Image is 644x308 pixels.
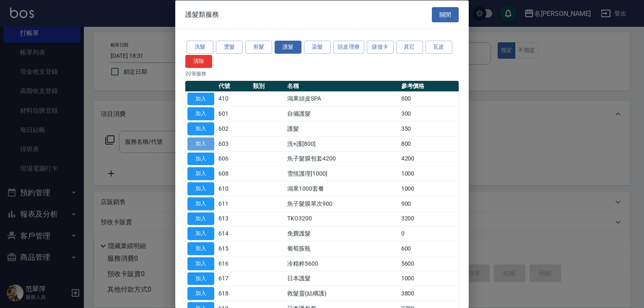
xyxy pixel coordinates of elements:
[399,226,459,241] td: 0
[187,227,214,240] button: 加入
[185,70,459,77] p: 20 筆服務
[285,121,399,136] td: 護髮
[216,136,251,151] td: 603
[285,151,399,166] td: 魚子髮膜包套4200
[432,7,459,22] button: 關閉
[187,257,214,270] button: 加入
[245,41,272,54] button: 剪髮
[285,286,399,301] td: 救髮靈(結構護)
[185,54,212,67] button: 清除
[399,241,459,256] td: 600
[187,107,214,120] button: 加入
[187,272,214,285] button: 加入
[251,80,285,91] th: 類別
[216,226,251,241] td: 614
[187,182,214,195] button: 加入
[187,122,214,135] button: 加入
[399,106,459,121] td: 300
[285,196,399,211] td: 魚子髮膜單次900
[333,41,364,54] button: 頭皮理療
[367,41,394,54] button: 儲值卡
[399,196,459,211] td: 900
[187,287,214,300] button: 加入
[285,256,399,271] td: 冷精粹5600
[285,241,399,256] td: 葡萄胺瓶
[399,211,459,226] td: 3200
[399,166,459,181] td: 1000
[216,41,243,54] button: 燙髮
[216,166,251,181] td: 608
[399,80,459,91] th: 參考價格
[399,181,459,196] td: 1000
[285,211,399,226] td: TKO3200
[187,167,214,180] button: 加入
[187,197,214,210] button: 加入
[185,10,219,18] span: 護髮類服務
[216,211,251,226] td: 613
[216,256,251,271] td: 616
[216,91,251,106] td: 410
[187,41,213,54] button: 洗髮
[275,41,301,54] button: 護髮
[399,151,459,166] td: 4200
[187,137,214,150] button: 加入
[187,92,214,105] button: 加入
[399,136,459,151] td: 800
[304,41,331,54] button: 染髮
[285,106,399,121] td: 自備護髮
[216,151,251,166] td: 606
[216,271,251,286] td: 617
[426,41,452,54] button: 瓦皮
[399,121,459,136] td: 350
[187,152,214,165] button: 加入
[216,106,251,121] td: 601
[216,80,251,91] th: 代號
[187,242,214,255] button: 加入
[216,121,251,136] td: 602
[285,226,399,241] td: 免費護髮
[285,80,399,91] th: 名稱
[285,271,399,286] td: 日本護髮
[399,256,459,271] td: 5600
[216,241,251,256] td: 615
[216,196,251,211] td: 611
[285,166,399,181] td: 雪恆護理[1000]
[216,286,251,301] td: 618
[216,181,251,196] td: 610
[285,136,399,151] td: 洗+護[800]
[396,41,423,54] button: 其它
[285,91,399,106] td: 鴻果頭皮SPA
[187,212,214,225] button: 加入
[399,91,459,106] td: 600
[399,286,459,301] td: 3800
[399,271,459,286] td: 1000
[285,181,399,196] td: 鴻果1000套餐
